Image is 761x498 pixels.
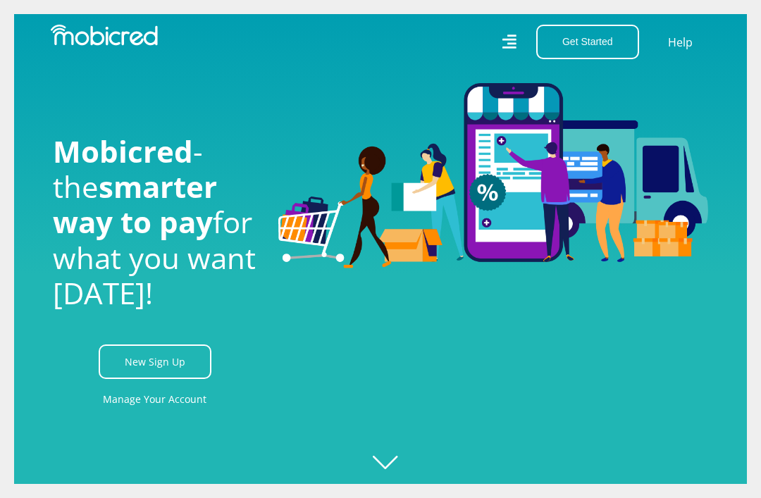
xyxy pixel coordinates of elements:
[103,383,206,415] a: Manage Your Account
[53,131,193,171] span: Mobicred
[53,134,257,311] h1: - the for what you want [DATE]!
[99,344,211,379] a: New Sign Up
[51,25,158,46] img: Mobicred
[53,166,217,242] span: smarter way to pay
[278,83,708,269] img: Welcome to Mobicred
[667,33,693,51] a: Help
[536,25,639,59] button: Get Started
